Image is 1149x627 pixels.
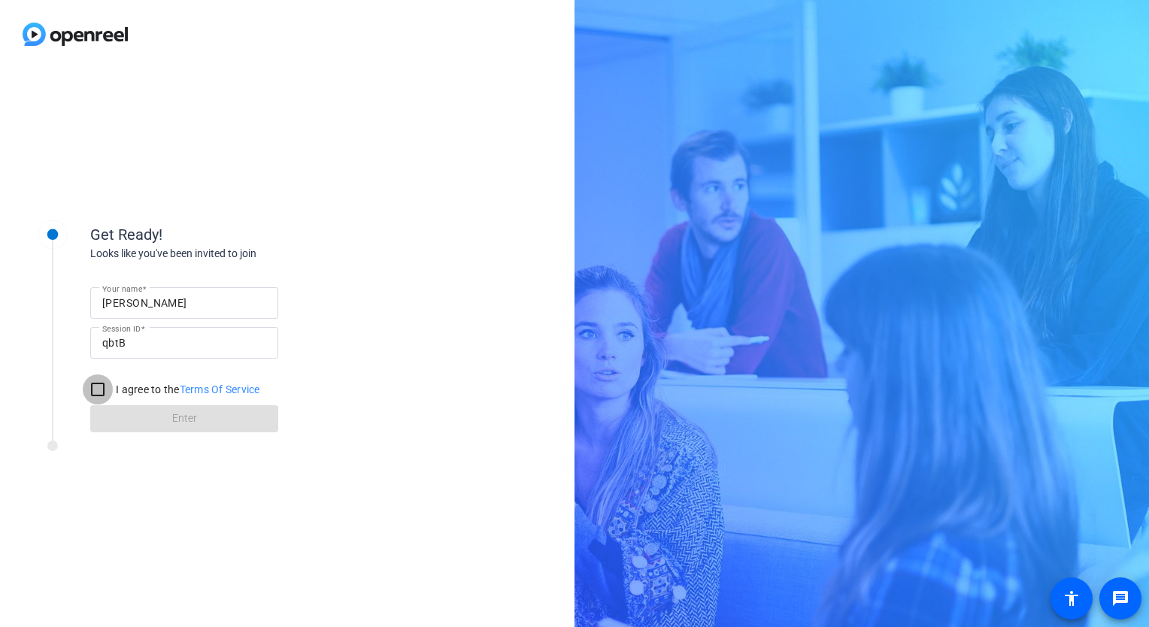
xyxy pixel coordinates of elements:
div: Looks like you've been invited to join [90,246,391,262]
mat-icon: message [1111,589,1129,607]
div: Get Ready! [90,223,391,246]
mat-label: Session ID [102,324,141,333]
mat-label: Your name [102,284,142,293]
a: Terms Of Service [180,383,260,395]
mat-icon: accessibility [1063,589,1081,607]
label: I agree to the [113,382,260,397]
